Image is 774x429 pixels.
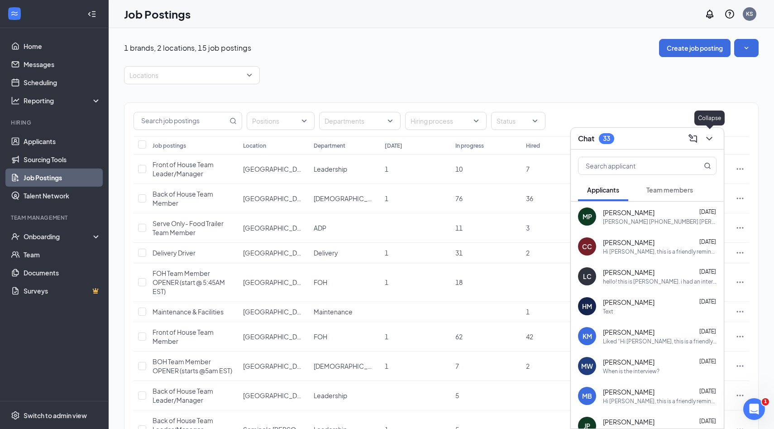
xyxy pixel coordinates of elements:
button: SmallChevronDown [734,39,759,57]
span: [PERSON_NAME] [603,387,655,396]
span: FOH [314,278,327,286]
span: [PERSON_NAME] [603,208,655,217]
span: 2 [526,249,530,257]
svg: ChevronDown [704,133,715,144]
td: Palm Coast [239,213,309,243]
span: [DATE] [699,298,716,305]
th: [DATE] [380,136,451,154]
span: [DATE] [699,328,716,335]
td: FOH [309,263,380,302]
span: 2 [526,362,530,370]
h1: Job Postings [124,6,191,22]
input: Search job postings [134,112,228,130]
div: Collapse [694,111,725,125]
button: Create job posting [659,39,731,57]
span: BOH Team Member OPENER (starts @5am EST) [153,357,232,375]
td: Palm Coast [239,243,309,263]
span: Back of House Team Leader/Manager [153,387,213,404]
span: Applicants [587,186,619,194]
a: Talent Network [24,187,101,205]
span: 1 [385,278,388,286]
td: Palm Coast [239,184,309,213]
button: ComposeMessage [686,131,700,146]
td: Palm Coast [239,352,309,381]
div: 33 [603,135,610,142]
td: Leadership [309,381,380,410]
p: 1 brands, 2 locations, 15 job postings [124,43,251,53]
div: When is the interview? [603,367,659,375]
button: ChevronDown [702,131,717,146]
a: Applicants [24,132,101,150]
svg: Ellipses [736,223,745,232]
div: Hiring [11,119,99,126]
span: 1 [762,398,769,405]
span: 3 [526,224,530,232]
svg: UserCheck [11,232,20,241]
svg: Ellipses [736,332,745,341]
span: 10 [455,165,463,173]
h3: Chat [578,134,594,144]
span: [PERSON_NAME] [603,417,655,426]
span: Team members [646,186,693,194]
span: FOH [314,333,327,341]
div: HM [582,302,592,311]
div: KM [583,332,592,341]
input: Search applicant [578,157,686,174]
span: 11 [455,224,463,232]
td: Palm Coast [239,263,309,302]
span: [DATE] [699,388,716,395]
svg: ComposeMessage [688,133,698,144]
svg: MagnifyingGlass [229,117,237,125]
span: [GEOGRAPHIC_DATA] [243,333,309,341]
svg: SmallChevronDown [742,43,751,53]
div: CC [582,242,592,251]
span: 1 [385,249,388,257]
div: MB [582,391,592,400]
span: 31 [455,249,463,257]
span: Delivery Driver [153,249,196,257]
td: Palm Coast [239,381,309,410]
span: 1 [385,194,388,202]
svg: Ellipses [736,307,745,316]
span: Leadership [314,391,347,400]
td: Delivery [309,243,380,263]
a: SurveysCrown [24,282,101,300]
div: LC [583,272,592,281]
span: 76 [455,194,463,202]
td: Palm Coast [239,322,309,352]
svg: Ellipses [736,278,745,287]
span: 36 [526,194,533,202]
span: 1 [526,308,530,316]
a: Sourcing Tools [24,150,101,169]
span: [GEOGRAPHIC_DATA] [243,278,309,286]
span: 7 [526,165,530,173]
svg: Collapse [87,10,96,19]
span: 18 [455,278,463,286]
span: 42 [526,333,533,341]
span: 7 [455,362,459,370]
div: Onboarding [24,232,93,241]
svg: Analysis [11,96,20,105]
div: hello! this is [PERSON_NAME]. i had an interview [DATE] morning. i just wanted to follow up and s... [603,278,717,285]
div: Hi [PERSON_NAME], this is a friendly reminder. Please select an interview time slot for your FOH ... [603,248,717,255]
span: 1 [385,362,388,370]
td: Leadership [309,154,380,184]
div: Switch to admin view [24,411,87,420]
span: Delivery [314,249,338,257]
span: [GEOGRAPHIC_DATA] [243,391,309,400]
span: Front of House Team Leader/Manager [153,160,214,178]
td: Palm Coast [239,302,309,322]
span: 5 [455,391,459,400]
svg: Ellipses [736,362,745,371]
span: [DATE] [699,268,716,275]
span: [GEOGRAPHIC_DATA] [243,194,309,202]
span: [DATE] [699,208,716,215]
span: [PERSON_NAME] [603,357,655,366]
span: Back of House Team Member [153,190,213,207]
svg: MagnifyingGlass [704,162,711,169]
div: Reporting [24,96,101,105]
div: Team Management [11,214,99,222]
div: KS [746,10,753,18]
span: [PERSON_NAME] [603,238,655,247]
th: In progress [451,136,521,154]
